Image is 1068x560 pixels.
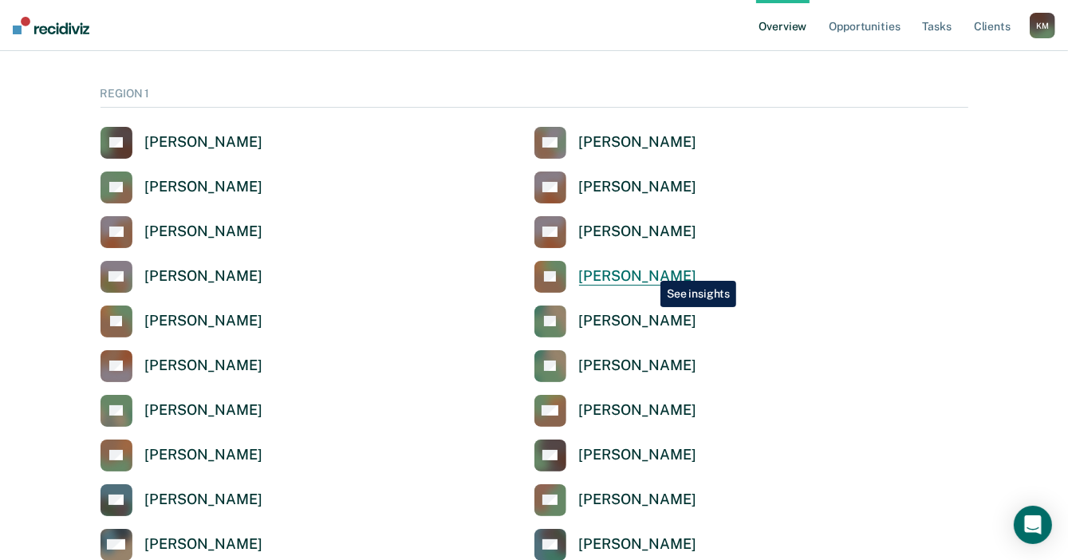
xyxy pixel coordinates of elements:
a: [PERSON_NAME] [534,306,696,337]
a: [PERSON_NAME] [534,261,696,293]
div: [PERSON_NAME] [145,178,262,196]
a: [PERSON_NAME] [534,216,696,248]
a: [PERSON_NAME] [100,216,262,248]
div: K M [1030,13,1055,38]
div: [PERSON_NAME] [145,535,262,554]
a: [PERSON_NAME] [100,261,262,293]
a: [PERSON_NAME] [100,306,262,337]
a: [PERSON_NAME] [534,127,696,159]
a: [PERSON_NAME] [100,172,262,203]
div: [PERSON_NAME] [579,357,696,375]
a: [PERSON_NAME] [100,440,262,471]
div: [PERSON_NAME] [145,223,262,241]
div: [PERSON_NAME] [145,401,262,420]
div: [PERSON_NAME] [145,446,262,464]
div: [PERSON_NAME] [145,357,262,375]
a: [PERSON_NAME] [534,350,696,382]
div: [PERSON_NAME] [579,401,696,420]
a: [PERSON_NAME] [534,484,696,516]
a: [PERSON_NAME] [534,172,696,203]
div: [PERSON_NAME] [145,267,262,286]
div: [PERSON_NAME] [145,491,262,509]
div: [PERSON_NAME] [579,133,696,152]
img: Recidiviz [13,17,89,34]
a: [PERSON_NAME] [100,350,262,382]
a: [PERSON_NAME] [100,484,262,516]
div: [PERSON_NAME] [579,491,696,509]
div: [PERSON_NAME] [579,535,696,554]
div: [PERSON_NAME] [145,133,262,152]
div: [PERSON_NAME] [579,446,696,464]
a: [PERSON_NAME] [100,127,262,159]
div: [PERSON_NAME] [579,267,696,286]
div: REGION 1 [100,87,968,108]
a: [PERSON_NAME] [534,440,696,471]
button: KM [1030,13,1055,38]
div: [PERSON_NAME] [579,178,696,196]
a: [PERSON_NAME] [100,395,262,427]
a: [PERSON_NAME] [534,395,696,427]
div: [PERSON_NAME] [579,223,696,241]
div: [PERSON_NAME] [579,312,696,330]
div: [PERSON_NAME] [145,312,262,330]
div: Open Intercom Messenger [1014,506,1052,544]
